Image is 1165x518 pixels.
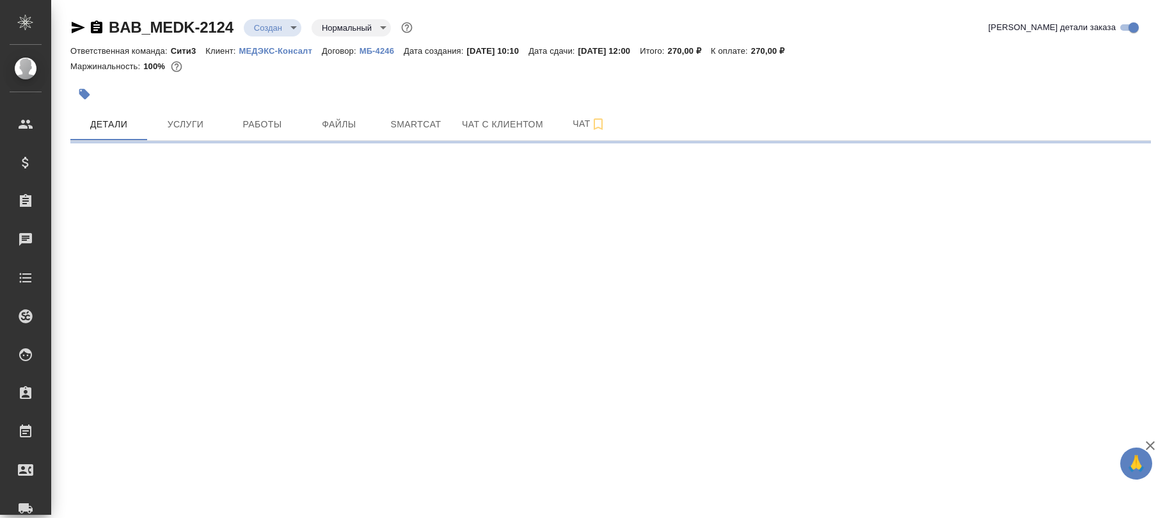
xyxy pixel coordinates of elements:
svg: Подписаться [590,117,606,132]
span: Работы [232,117,293,133]
div: Создан [312,19,391,36]
p: Клиент: [205,46,239,56]
p: Маржинальность: [70,61,143,71]
span: [PERSON_NAME] детали заказа [988,21,1116,34]
p: 270,00 ₽ [751,46,795,56]
span: Чат [559,116,620,132]
button: Доп статусы указывают на важность/срочность заказа [399,19,415,36]
p: К оплате: [711,46,751,56]
span: 🙏 [1125,450,1147,477]
p: Итого: [640,46,667,56]
span: Услуги [155,117,216,133]
a: BAB_MEDK-2124 [109,19,234,36]
p: 270,00 ₽ [668,46,711,56]
button: Нормальный [318,22,376,33]
a: МБ-4246 [360,45,404,56]
div: Создан [244,19,301,36]
button: Скопировать ссылку [89,20,104,35]
p: Сити3 [171,46,206,56]
p: 100% [143,61,168,71]
button: Скопировать ссылку для ЯМессенджера [70,20,86,35]
a: МЕДЭКС-Консалт [239,45,322,56]
p: Ответственная команда: [70,46,171,56]
span: Файлы [308,117,370,133]
p: Договор: [322,46,360,56]
p: Дата создания: [404,46,466,56]
p: [DATE] 10:10 [467,46,529,56]
span: Детали [78,117,139,133]
button: 0.00 RUB; [168,58,185,75]
button: Создан [250,22,286,33]
button: 🙏 [1120,448,1152,480]
p: Дата сдачи: [528,46,578,56]
p: [DATE] 12:00 [578,46,640,56]
button: Добавить тэг [70,80,99,108]
p: МЕДЭКС-Консалт [239,46,322,56]
span: Чат с клиентом [462,117,543,133]
p: МБ-4246 [360,46,404,56]
span: Smartcat [385,117,447,133]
